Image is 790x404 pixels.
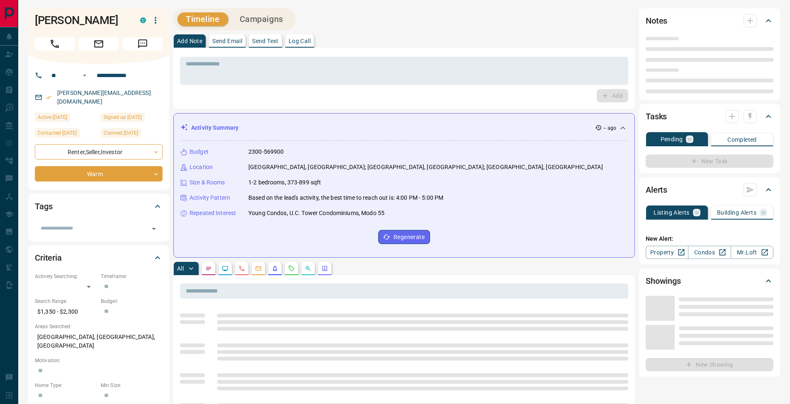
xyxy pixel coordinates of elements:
[35,200,52,213] h2: Tags
[688,246,731,259] a: Condos
[104,129,138,137] span: Claimed [DATE]
[288,265,295,272] svg: Requests
[321,265,328,272] svg: Agent Actions
[57,90,151,105] a: [PERSON_NAME][EMAIL_ADDRESS][DOMAIN_NAME]
[35,14,128,27] h1: [PERSON_NAME]
[248,194,443,202] p: Based on the lead's activity, the best time to reach out is: 4:00 PM - 5:00 PM
[190,194,230,202] p: Activity Pattern
[35,382,97,389] p: Home Type:
[205,265,212,272] svg: Notes
[252,38,279,44] p: Send Text
[35,323,163,330] p: Areas Searched:
[180,120,628,135] div: Activity Summary-- ago
[35,273,97,280] p: Actively Searching:
[35,357,163,364] p: Motivation:
[646,235,773,243] p: New Alert:
[140,17,146,23] div: condos.ca
[654,210,690,215] p: Listing Alerts
[35,37,75,51] span: Call
[272,265,278,272] svg: Listing Alerts
[248,178,321,187] p: 1-2 bedrooms, 373-899 sqft
[646,274,681,288] h2: Showings
[727,137,757,143] p: Completed
[248,148,284,156] p: 2300-569900
[190,178,225,187] p: Size & Rooms
[101,113,163,124] div: Mon Jan 13 2025
[79,37,119,51] span: Email
[231,12,292,26] button: Campaigns
[177,266,184,271] p: All
[646,271,773,291] div: Showings
[248,209,384,218] p: Young Condos, U.C. Tower Condominiums, Modo 55
[190,209,236,218] p: Repeated Interest
[80,70,90,80] button: Open
[646,11,773,31] div: Notes
[35,144,163,160] div: Renter , Seller , Investor
[38,129,77,137] span: Contacted [DATE]
[35,305,97,319] p: $1,350 - $2,300
[661,136,683,142] p: Pending
[190,148,209,156] p: Budget
[646,110,667,123] h2: Tasks
[646,14,667,27] h2: Notes
[646,106,773,126] div: Tasks
[289,38,311,44] p: Log Call
[646,246,688,259] a: Property
[212,38,242,44] p: Send Email
[255,265,262,272] svg: Emails
[101,382,163,389] p: Min Size:
[378,230,430,244] button: Regenerate
[101,273,163,280] p: Timeframe:
[35,330,163,353] p: [GEOGRAPHIC_DATA], [GEOGRAPHIC_DATA], [GEOGRAPHIC_DATA]
[46,94,51,100] svg: Email Verified
[238,265,245,272] svg: Calls
[177,12,228,26] button: Timeline
[35,196,163,216] div: Tags
[646,180,773,200] div: Alerts
[101,128,163,140] div: Mon Jan 13 2025
[35,248,163,268] div: Criteria
[35,128,97,140] div: Thu Sep 25 2025
[35,251,62,264] h2: Criteria
[222,265,228,272] svg: Lead Browsing Activity
[305,265,311,272] svg: Opportunities
[646,183,667,196] h2: Alerts
[603,124,616,132] p: -- ago
[177,38,202,44] p: Add Note
[731,246,773,259] a: Mr.Loft
[35,166,163,181] div: Warm
[35,298,97,305] p: Search Range:
[38,113,67,121] span: Active [DATE]
[101,298,163,305] p: Budget:
[717,210,756,215] p: Building Alerts
[104,113,142,121] span: Signed up [DATE]
[190,163,213,172] p: Location
[148,223,160,235] button: Open
[248,163,603,172] p: [GEOGRAPHIC_DATA], [GEOGRAPHIC_DATA]; [GEOGRAPHIC_DATA], [GEOGRAPHIC_DATA]; [GEOGRAPHIC_DATA], [G...
[35,113,97,124] div: Sat May 24 2025
[191,123,238,132] p: Activity Summary
[123,37,163,51] span: Message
